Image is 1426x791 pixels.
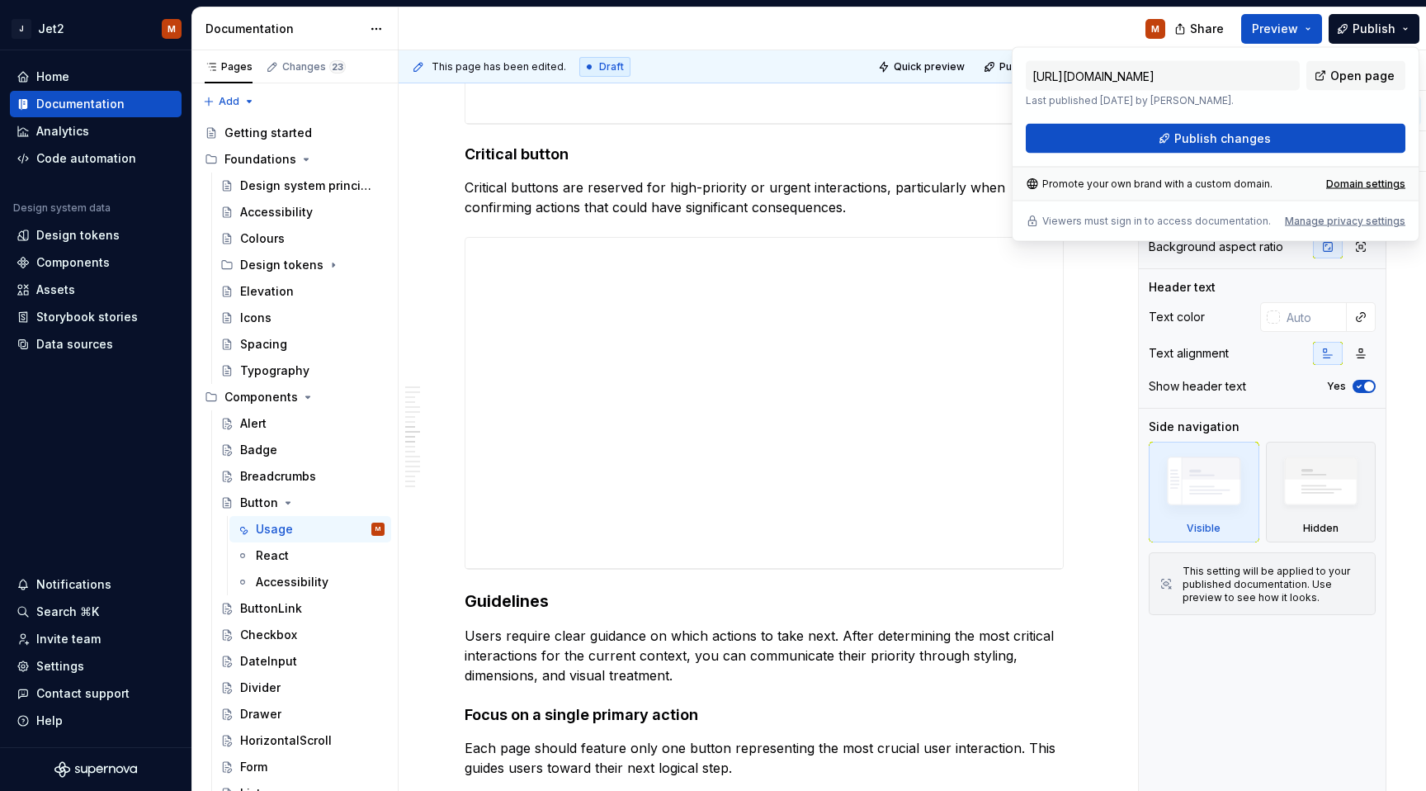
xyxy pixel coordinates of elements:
[240,653,297,670] div: DateInput
[1042,215,1271,228] p: Viewers must sign in to access documentation.
[599,60,624,73] span: Draft
[224,151,296,168] div: Foundations
[1330,68,1395,84] span: Open page
[36,123,89,140] div: Analytics
[214,173,391,199] a: Design system principles
[214,622,391,648] a: Checkbox
[10,91,182,117] a: Documentation
[1183,565,1365,604] div: This setting will be applied to your published documentation. Use preview to see how it looks.
[240,600,302,617] div: ButtonLink
[465,626,1064,685] p: Users require clear guidance on which actions to take next. After determining the most critical i...
[1026,178,1273,191] div: Promote your own brand with a custom domain.
[12,19,31,39] div: J
[219,95,239,108] span: Add
[229,516,391,542] a: UsageM
[10,599,182,625] button: Search ⌘K
[240,257,323,273] div: Design tokens
[465,738,1064,778] p: Each page should feature only one button representing the most crucial user interaction. This gui...
[282,60,346,73] div: Changes
[10,118,182,144] a: Analytics
[198,146,391,173] div: Foundations
[224,389,298,405] div: Components
[894,60,965,73] span: Quick preview
[10,680,182,707] button: Contact support
[1306,61,1405,91] a: Open page
[240,495,278,511] div: Button
[10,571,182,598] button: Notifications
[1326,178,1405,191] a: Domain settings
[214,727,391,754] a: HorizontalScroll
[240,706,281,722] div: Drawer
[36,604,99,620] div: Search ⌘K
[1266,442,1376,542] div: Hidden
[36,69,69,85] div: Home
[1166,14,1235,44] button: Share
[240,759,267,775] div: Form
[36,685,130,702] div: Contact support
[1149,419,1239,435] div: Side navigation
[168,22,176,36] div: M
[1187,522,1221,535] div: Visible
[999,60,1079,73] span: Publish changes
[240,680,281,696] div: Divider
[240,336,287,353] div: Spacing
[240,310,272,326] div: Icons
[240,415,267,432] div: Alert
[36,282,75,298] div: Assets
[54,761,137,778] svg: Supernova Logo
[240,283,294,300] div: Elevation
[214,331,391,358] a: Spacing
[1280,302,1347,332] input: Auto
[10,304,182,330] a: Storybook stories
[1285,215,1405,228] button: Manage privacy settings
[36,631,101,647] div: Invite team
[1149,442,1259,542] div: Visible
[240,627,297,643] div: Checkbox
[38,21,64,37] div: Jet2
[214,463,391,490] a: Breadcrumbs
[1026,124,1405,154] button: Publish changes
[1149,378,1246,395] div: Show header text
[375,521,380,538] div: M
[13,201,111,215] div: Design system data
[10,222,182,249] a: Design tokens
[214,437,391,463] a: Badge
[214,675,391,701] a: Divider
[240,442,277,458] div: Badge
[36,658,84,675] div: Settings
[10,653,182,680] a: Settings
[198,90,260,113] button: Add
[240,468,316,485] div: Breadcrumbs
[1149,309,1205,325] div: Text color
[240,178,376,194] div: Design system principles
[198,384,391,410] div: Components
[432,60,566,73] span: This page has been edited.
[240,362,309,379] div: Typography
[979,55,1087,78] button: Publish changes
[465,706,698,723] strong: Focus on a single primary action
[873,55,972,78] button: Quick preview
[214,252,391,278] div: Design tokens
[1149,345,1229,362] div: Text alignment
[10,708,182,734] button: Help
[10,145,182,172] a: Code automation
[36,713,63,729] div: Help
[1353,21,1395,37] span: Publish
[214,278,391,305] a: Elevation
[1329,14,1419,44] button: Publish
[36,150,136,167] div: Code automation
[214,199,391,225] a: Accessibility
[1149,239,1283,255] div: Background aspect ratio
[214,754,391,780] a: Form
[256,574,328,590] div: Accessibility
[36,254,110,271] div: Components
[10,249,182,276] a: Components
[36,96,125,112] div: Documentation
[229,569,391,595] a: Accessibility
[465,590,1064,613] h3: Guidelines
[465,144,1064,164] h4: Critical button
[36,227,120,244] div: Design tokens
